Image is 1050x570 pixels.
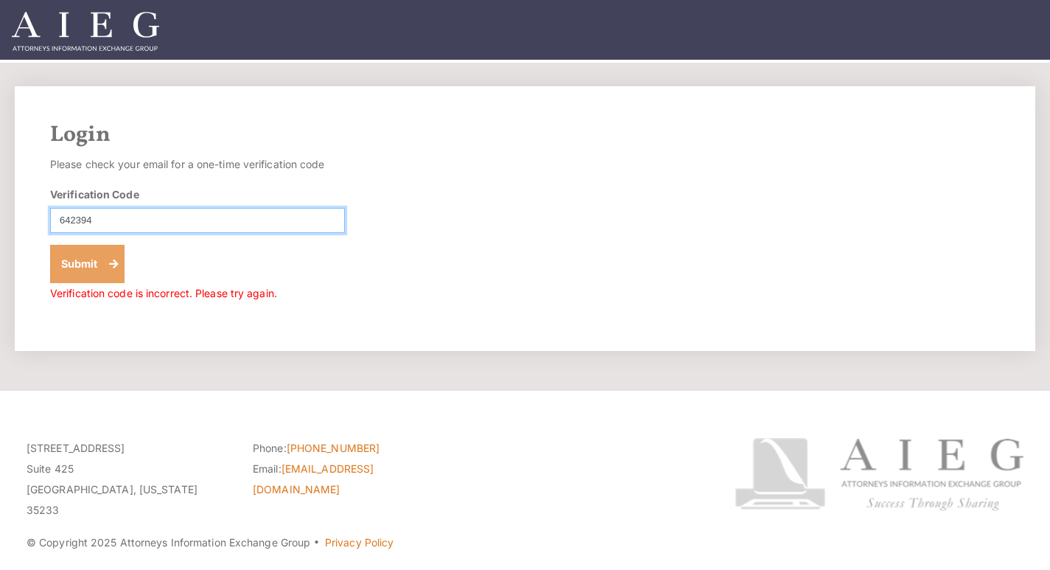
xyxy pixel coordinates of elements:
[50,122,1000,148] h2: Login
[12,12,159,51] img: Attorneys Information Exchange Group
[313,542,320,549] span: ·
[325,536,393,549] a: Privacy Policy
[50,154,345,175] p: Please check your email for a one-time verification code
[253,462,374,496] a: [EMAIL_ADDRESS][DOMAIN_NAME]
[253,438,457,459] li: Phone:
[735,438,1023,511] img: Attorneys Information Exchange Group logo
[50,287,277,299] span: Verification code is incorrect. Please try again.
[287,442,379,454] a: [PHONE_NUMBER]
[50,187,139,202] label: Verification Code
[27,438,231,521] p: [STREET_ADDRESS] Suite 425 [GEOGRAPHIC_DATA], [US_STATE] 35233
[50,245,125,283] button: Submit
[253,459,457,500] li: Email:
[27,532,683,553] p: © Copyright 2025 Attorneys Information Exchange Group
